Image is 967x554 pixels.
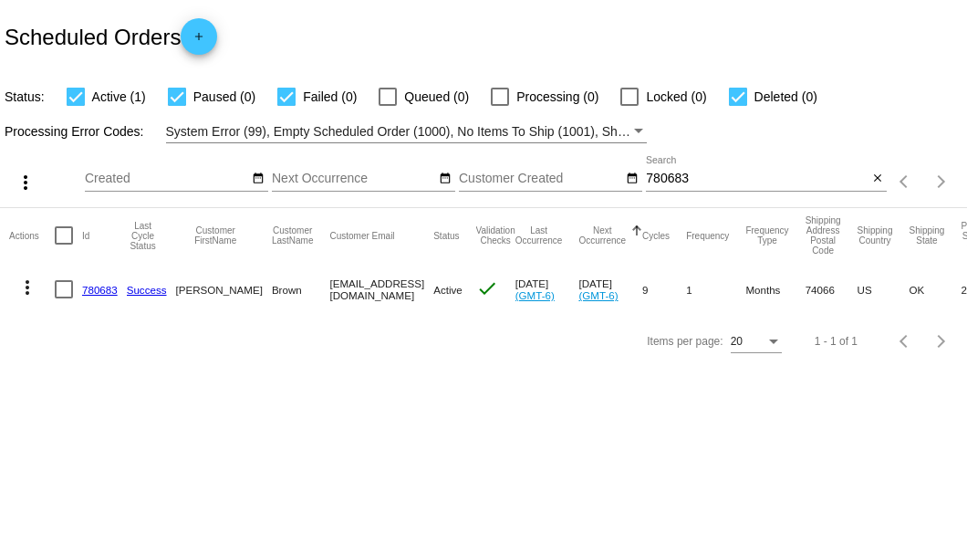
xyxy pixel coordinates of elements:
button: Change sorting for Status [433,230,459,241]
span: Processing Error Codes: [5,124,144,139]
mat-icon: more_vert [15,172,36,193]
button: Next page [923,323,960,360]
input: Next Occurrence [272,172,436,186]
span: Processing (0) [516,86,598,108]
span: Active [433,284,463,296]
input: Customer Created [459,172,623,186]
mat-cell: US [858,263,910,316]
mat-icon: date_range [439,172,452,186]
mat-header-cell: Validation Checks [476,208,515,263]
mat-cell: 74066 [806,263,858,316]
button: Change sorting for ShippingState [909,225,944,246]
span: Failed (0) [303,86,357,108]
mat-icon: more_vert [16,277,38,298]
button: Change sorting for LastOccurrenceUtc [515,225,563,246]
mat-icon: close [871,172,884,186]
button: Change sorting for CustomerLastName [272,225,314,246]
div: 1 - 1 of 1 [815,335,858,348]
button: Change sorting for NextOccurrenceUtc [578,225,626,246]
span: Status: [5,89,45,104]
mat-cell: 9 [642,263,686,316]
a: 780683 [82,284,118,296]
span: Deleted (0) [754,86,817,108]
button: Next page [923,163,960,200]
div: Items per page: [647,335,723,348]
mat-cell: Months [745,263,805,316]
button: Change sorting for FrequencyType [745,225,788,246]
button: Change sorting for CustomerEmail [329,230,394,241]
button: Change sorting for Id [82,230,89,241]
a: Success [127,284,167,296]
button: Change sorting for ShippingPostcode [806,215,841,256]
mat-icon: check [476,277,498,299]
button: Change sorting for Cycles [642,230,670,241]
button: Change sorting for CustomerFirstName [176,225,255,246]
mat-icon: date_range [626,172,639,186]
span: Queued (0) [404,86,469,108]
button: Previous page [887,323,923,360]
a: (GMT-6) [515,289,555,301]
mat-cell: [DATE] [515,263,579,316]
span: Active (1) [92,86,146,108]
button: Change sorting for LastProcessingCycleId [127,221,160,251]
button: Clear [868,170,887,189]
mat-cell: [DATE] [578,263,642,316]
a: (GMT-6) [578,289,618,301]
mat-header-cell: Actions [9,208,55,263]
mat-select: Filter by Processing Error Codes [166,120,648,143]
button: Change sorting for Frequency [686,230,729,241]
h2: Scheduled Orders [5,18,217,55]
mat-icon: date_range [252,172,265,186]
span: 20 [731,335,743,348]
input: Search [646,172,868,186]
mat-cell: [EMAIL_ADDRESS][DOMAIN_NAME] [329,263,433,316]
span: Locked (0) [646,86,706,108]
mat-cell: 1 [686,263,745,316]
mat-cell: OK [909,263,961,316]
mat-select: Items per page: [731,336,782,349]
input: Created [85,172,249,186]
mat-icon: add [188,30,210,52]
button: Change sorting for ShippingCountry [858,225,893,246]
mat-cell: Brown [272,263,330,316]
span: Paused (0) [193,86,255,108]
button: Previous page [887,163,923,200]
mat-cell: [PERSON_NAME] [176,263,272,316]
